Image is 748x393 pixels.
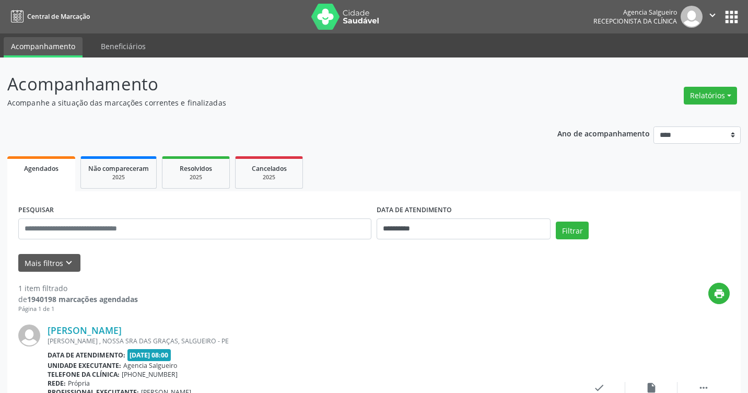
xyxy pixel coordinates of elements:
p: Acompanhe a situação das marcações correntes e finalizadas [7,97,521,108]
div: 2025 [170,174,222,181]
span: Agencia Salgueiro [123,361,177,370]
span: Central de Marcação [27,12,90,21]
a: Central de Marcação [7,8,90,25]
i:  [707,9,718,21]
img: img [18,325,40,346]
b: Rede: [48,379,66,388]
div: de [18,294,138,305]
span: Não compareceram [88,164,149,173]
button: print [708,283,730,304]
div: Página 1 de 1 [18,305,138,314]
button:  [703,6,722,28]
b: Telefone da clínica: [48,370,120,379]
div: [PERSON_NAME] , NOSSA SRA DAS GRAÇAS, SALGUEIRO - PE [48,337,573,345]
button: Mais filtroskeyboard_arrow_down [18,254,80,272]
div: 1 item filtrado [18,283,138,294]
strong: 1940198 marcações agendadas [27,294,138,304]
span: Resolvidos [180,164,212,173]
a: Acompanhamento [4,37,83,57]
i: keyboard_arrow_down [63,257,75,269]
div: 2025 [243,174,295,181]
label: PESQUISAR [18,202,54,218]
button: Relatórios [684,87,737,105]
button: apps [722,8,741,26]
img: img [681,6,703,28]
a: [PERSON_NAME] [48,325,122,336]
span: Recepcionista da clínica [593,17,677,26]
a: Beneficiários [93,37,153,55]
span: [DATE] 08:00 [127,349,171,361]
label: DATA DE ATENDIMENTO [377,202,452,218]
span: [PHONE_NUMBER] [122,370,178,379]
p: Ano de acompanhamento [557,126,650,140]
i: print [714,288,725,299]
div: Agencia Salgueiro [593,8,677,17]
div: 2025 [88,174,149,181]
span: Agendados [24,164,59,173]
span: Cancelados [252,164,287,173]
span: Própria [68,379,90,388]
b: Unidade executante: [48,361,121,370]
p: Acompanhamento [7,71,521,97]
b: Data de atendimento: [48,351,125,360]
button: Filtrar [556,222,589,239]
